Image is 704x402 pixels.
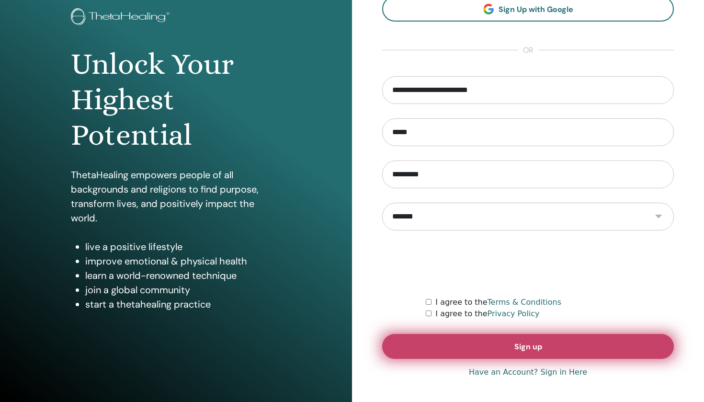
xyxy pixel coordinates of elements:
[518,45,538,56] span: or
[85,283,282,297] li: join a global community
[85,254,282,268] li: improve emotional & physical health
[514,342,542,352] span: Sign up
[488,298,561,307] a: Terms & Conditions
[85,240,282,254] li: live a positive lifestyle
[488,309,540,318] a: Privacy Policy
[499,4,573,14] span: Sign Up with Google
[71,168,282,225] p: ThetaHealing empowers people of all backgrounds and religions to find purpose, transform lives, a...
[455,245,601,282] iframe: reCAPTCHA
[435,297,561,308] label: I agree to the
[382,334,674,359] button: Sign up
[85,268,282,283] li: learn a world-renowned technique
[71,46,282,153] h1: Unlock Your Highest Potential
[469,367,587,378] a: Have an Account? Sign in Here
[435,308,539,320] label: I agree to the
[85,297,282,311] li: start a thetahealing practice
